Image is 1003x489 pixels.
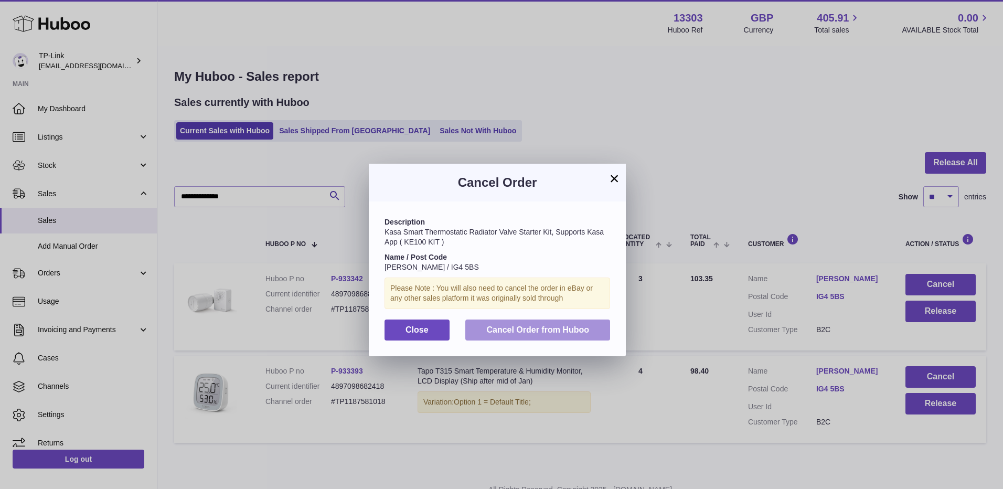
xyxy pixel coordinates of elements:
[385,228,604,246] span: Kasa Smart Thermostatic Radiator Valve Starter Kit, Supports Kasa App ( KE100 KIT )
[385,174,610,191] h3: Cancel Order
[385,263,479,271] span: [PERSON_NAME] / IG4 5BS
[385,320,450,341] button: Close
[465,320,610,341] button: Cancel Order from Huboo
[486,325,589,334] span: Cancel Order from Huboo
[385,253,447,261] strong: Name / Post Code
[406,325,429,334] span: Close
[385,218,425,226] strong: Description
[608,172,621,185] button: ×
[385,278,610,309] div: Please Note : You will also need to cancel the order in eBay or any other sales platform it was o...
